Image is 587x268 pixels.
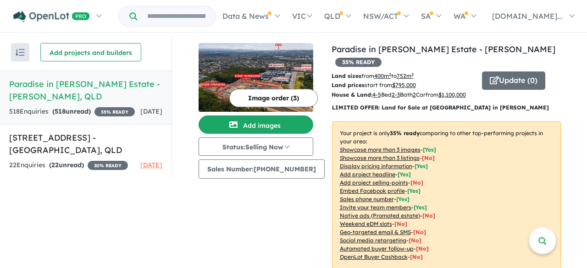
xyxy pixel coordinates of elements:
span: [ Yes ] [414,204,427,211]
span: [DATE] [140,161,162,169]
u: 400 m [374,72,391,79]
u: $ 1,100,000 [438,91,466,98]
p: from [332,71,475,81]
img: Openlot PRO Logo White [13,11,90,22]
u: Social media retargeting [340,237,406,244]
strong: ( unread) [49,161,84,169]
span: to [391,72,414,79]
p: Bed Bath Car from [332,90,475,99]
u: Native ads (Promoted estate) [340,212,420,219]
b: Land sizes [332,72,361,79]
button: Add projects and builders [40,43,141,61]
u: Automated buyer follow-up [340,245,414,252]
u: Add project headline [340,171,395,178]
h5: Paradise in [PERSON_NAME] Estate - [PERSON_NAME] , QLD [9,78,162,103]
input: Try estate name, suburb, builder or developer [139,6,214,26]
u: Display pricing information [340,163,412,170]
sup: 2 [389,72,391,77]
b: Land prices [332,82,365,88]
span: 35 % READY [335,58,382,67]
span: [ Yes ] [396,196,410,202]
u: Showcase more than 3 listings [340,154,420,161]
strong: ( unread) [52,107,91,115]
u: 2-3 [392,91,400,98]
span: [No] [413,229,426,235]
h5: [STREET_ADDRESS] - [GEOGRAPHIC_DATA] , QLD [9,131,162,156]
u: $ 795,000 [392,82,416,88]
button: Sales Number:[PHONE_NUMBER] [199,159,325,179]
span: [ Yes ] [398,171,411,178]
img: sort.svg [16,49,25,56]
span: [ Yes ] [407,187,421,194]
u: 4-5 [372,91,381,98]
img: Paradise in Parkinson Estate - Parkinson [199,43,313,112]
span: [No] [422,212,435,219]
div: 22 Enquir ies [9,160,128,171]
span: [ No ] [410,179,423,186]
u: 752 m [397,72,414,79]
a: Paradise in [PERSON_NAME] Estate - [PERSON_NAME] [332,44,555,55]
span: 20 % READY [88,161,128,170]
span: 22 [51,161,59,169]
button: Image order (3) [229,89,318,107]
u: Sales phone number [340,196,394,202]
span: [ No ] [422,154,435,161]
sup: 2 [411,72,414,77]
b: 35 % ready [390,130,420,137]
span: 35 % READY [94,107,135,116]
button: Update (0) [482,71,545,90]
span: [No] [416,245,429,252]
u: OpenLot Buyer Cashback [340,253,408,260]
u: 2 [413,91,416,98]
span: [DOMAIN_NAME]... [492,11,563,21]
u: Showcase more than 3 images [340,146,421,153]
p: LIMITED OFFER: Land for Sale at [GEOGRAPHIC_DATA] in [PERSON_NAME] [332,103,561,112]
div: 518 Enquir ies [9,106,135,117]
p: start from [332,81,475,90]
u: Weekend eDM slots [340,220,392,227]
span: [No] [410,253,423,260]
u: Add project selling-points [340,179,408,186]
span: [ Yes ] [415,163,428,170]
button: Add images [199,115,313,134]
button: Status:Selling Now [199,137,313,156]
span: [No] [394,220,407,227]
u: Invite your team members [340,204,411,211]
span: [ Yes ] [423,146,436,153]
span: [No] [409,237,421,244]
span: [DATE] [140,107,162,115]
b: House & Land: [332,91,372,98]
u: Geo-targeted email & SMS [340,229,411,235]
u: Embed Facebook profile [340,187,405,194]
span: 518 [55,107,66,115]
